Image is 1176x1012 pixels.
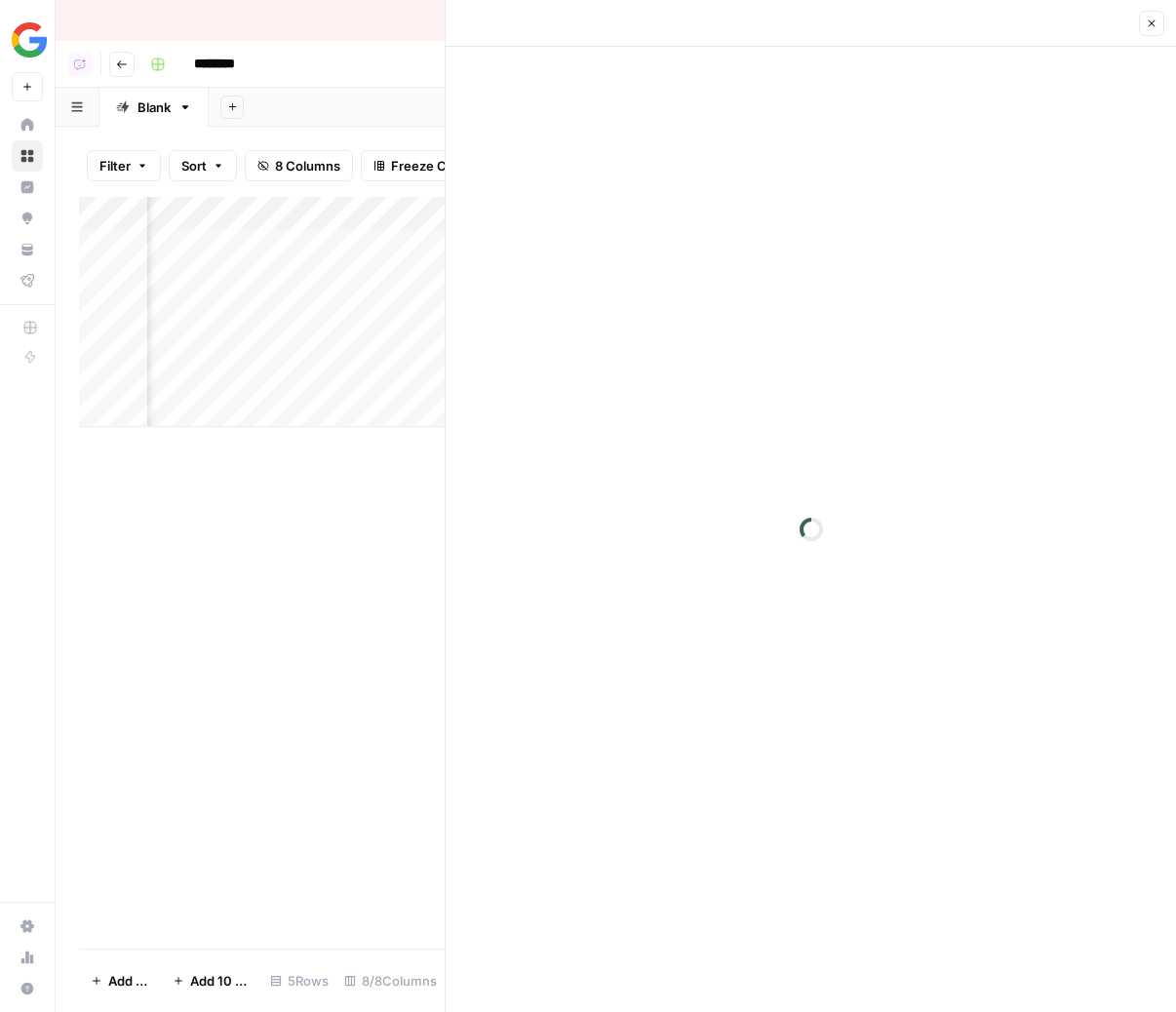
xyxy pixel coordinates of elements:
div: Blank [137,97,171,117]
button: Filter [87,150,161,181]
a: Blank [99,88,209,127]
button: 8 Columns [245,150,353,181]
a: Settings [12,911,43,942]
a: Home [12,109,43,140]
div: 5 Rows [262,965,336,996]
button: Help + Support [12,973,43,1004]
a: Your Data [12,234,43,265]
span: Add 10 Rows [190,971,251,991]
a: Usage [12,942,43,973]
a: Browse [12,140,43,172]
button: Workspace: felipeopsonboarding [12,16,43,64]
span: 8 Columns [275,156,340,175]
a: Flightpath [12,265,43,296]
span: Freeze Columns [391,156,491,175]
img: felipeopsonboarding Logo [12,22,47,58]
button: Freeze Columns [361,150,504,181]
span: Add Row [108,971,149,991]
button: Add Row [79,965,161,996]
a: Opportunities [12,203,43,234]
button: Add 10 Rows [161,965,262,996]
a: Insights [12,172,43,203]
button: Sort [169,150,237,181]
span: Filter [99,156,131,175]
span: Sort [181,156,207,175]
div: 8/8 Columns [336,965,445,996]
